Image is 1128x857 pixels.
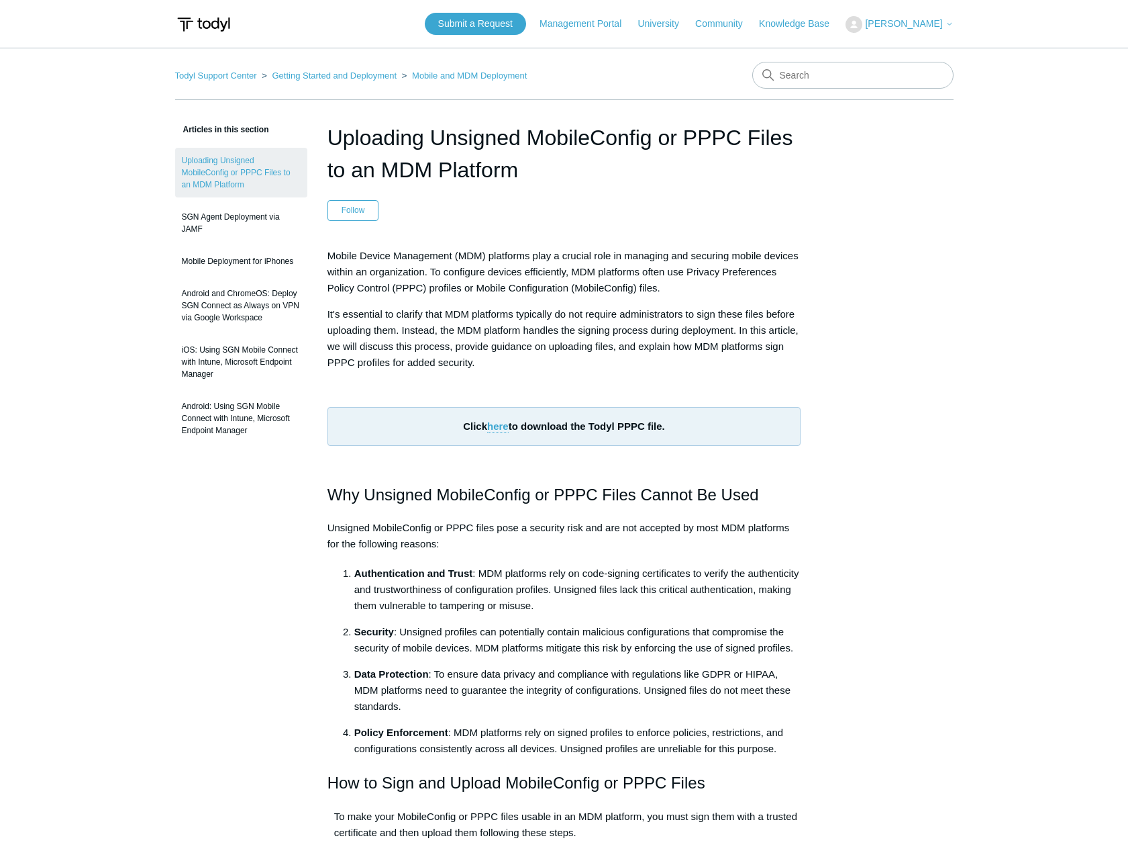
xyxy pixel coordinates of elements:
a: Management Portal [540,17,635,31]
a: Android and ChromeOS: Deploy SGN Connect as Always on VPN via Google Workspace [175,281,307,330]
a: Android: Using SGN Mobile Connect with Intune, Microsoft Endpoint Manager [175,394,307,443]
strong: Policy Enforcement [354,727,448,738]
li: Getting Started and Deployment [259,71,399,81]
button: [PERSON_NAME] [845,16,953,33]
button: Follow Article [327,200,379,220]
p: : To ensure data privacy and compliance with regulations like GDPR or HIPAA, MDM platforms need t... [354,666,801,715]
strong: Click to download the Todyl PPPC file. [463,420,665,433]
a: Knowledge Base [759,17,843,31]
a: Uploading Unsigned MobileConfig or PPPC Files to an MDM Platform [175,148,307,197]
span: How to Sign and Upload MobileConfig or PPPC Files [327,774,705,792]
strong: Security [354,626,394,637]
li: Mobile and MDM Deployment [399,71,527,81]
input: Search [752,62,954,89]
a: iOS: Using SGN Mobile Connect with Intune, Microsoft Endpoint Manager [175,337,307,387]
a: here [487,420,509,433]
span: Articles in this section [175,125,269,134]
p: : MDM platforms rely on code-signing certificates to verify the authenticity and trustworthiness ... [354,566,801,614]
span: Why Unsigned MobileConfig or PPPC Files Cannot Be Used [327,486,759,504]
p: Unsigned MobileConfig or PPPC files pose a security risk and are not accepted by most MDM platfor... [327,520,801,552]
p: : Unsigned profiles can potentially contain malicious configurations that compromise the security... [354,624,801,656]
p: Mobile Device Management (MDM) platforms play a crucial role in managing and securing mobile devi... [327,248,801,296]
a: University [637,17,692,31]
p: : MDM platforms rely on signed profiles to enforce policies, restrictions, and configurations con... [354,725,801,757]
a: SGN Agent Deployment via JAMF [175,204,307,242]
a: Todyl Support Center [175,71,257,81]
a: Mobile Deployment for iPhones [175,249,307,274]
strong: Authentication and Trust [354,568,473,579]
p: It's essential to clarify that MDM platforms typically do not require administrators to sign thes... [327,306,801,371]
img: Todyl Support Center Help Center home page [175,12,232,37]
p: To make your MobileConfig or PPPC files usable in an MDM platform, you must sign them with a trus... [327,809,801,841]
li: Todyl Support Center [175,71,260,81]
a: Submit a Request [425,13,526,35]
a: Mobile and MDM Deployment [412,71,527,81]
a: Community [695,17,756,31]
a: Getting Started and Deployment [272,71,397,81]
h1: Uploading Unsigned MobileConfig or PPPC Files to an MDM Platform [327,122,801,186]
span: [PERSON_NAME] [865,18,942,29]
strong: Data Protection [354,668,429,680]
